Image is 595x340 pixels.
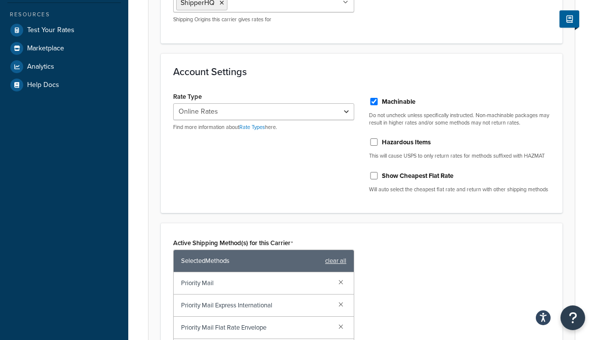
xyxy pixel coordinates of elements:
[239,123,265,131] a: Rate Types
[27,26,74,35] span: Test Your Rates
[27,44,64,53] span: Marketplace
[173,239,293,247] label: Active Shipping Method(s) for this Carrier
[173,124,354,131] p: Find more information about here.
[369,186,550,193] p: Will auto select the cheapest flat rate and return with other shipping methods
[369,152,550,160] p: This will cause USPS to only return rates for methods suffixed with HAZMAT
[560,305,585,330] button: Open Resource Center
[181,298,331,312] span: Priority Mail Express International
[7,10,121,19] div: Resources
[181,321,331,335] span: Priority Mail Flat Rate Envelope
[7,76,121,94] a: Help Docs
[181,254,320,268] span: Selected Methods
[173,93,202,100] label: Rate Type
[559,10,579,28] button: Show Help Docs
[7,40,121,57] a: Marketplace
[382,97,415,106] label: Machinable
[325,254,346,268] a: clear all
[181,276,331,290] span: Priority Mail
[382,138,431,147] label: Hazardous Items
[27,81,59,89] span: Help Docs
[7,21,121,39] a: Test Your Rates
[7,58,121,76] a: Analytics
[369,112,550,127] p: Do not uncheck unless specifically instructed. Non-machinable packages may result in higher rates...
[382,171,453,180] label: Show Cheapest Flat Rate
[173,66,550,77] h3: Account Settings
[27,63,54,71] span: Analytics
[173,16,354,23] p: Shipping Origins this carrier gives rates for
